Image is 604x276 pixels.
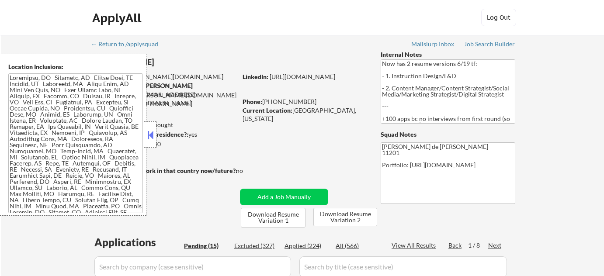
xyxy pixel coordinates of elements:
div: yes [91,130,234,139]
button: Download Resume Variation 2 [313,208,377,226]
a: Job Search Builder [464,41,515,49]
div: All (566) [336,241,379,250]
div: ← Return to /applysquad [91,41,167,47]
button: Download Resume Variation 1 [241,208,305,228]
div: [PERSON_NAME][DOMAIN_NAME][EMAIL_ADDRESS][PERSON_NAME][DOMAIN_NAME] [92,82,237,107]
div: [PERSON_NAME][DOMAIN_NAME][EMAIL_ADDRESS][PERSON_NAME][DOMAIN_NAME] [92,72,237,98]
div: 1 / 8 [468,241,488,250]
div: [PHONE_NUMBER] [243,97,366,106]
div: Excluded (327) [234,241,278,250]
div: View All Results [392,241,438,250]
strong: Phone: [243,98,262,105]
div: Back [448,241,462,250]
div: Location Inclusions: [8,62,143,71]
div: 224 sent / 252 bought [91,121,237,129]
div: no [236,166,261,175]
div: Mailslurp Inbox [411,41,455,47]
div: [GEOGRAPHIC_DATA], [US_STATE] [243,106,366,123]
button: Add a Job Manually [240,189,328,205]
div: $68,000 [91,140,237,148]
div: ApplyAll [92,10,144,25]
div: Applications [94,237,181,248]
strong: Current Location: [243,107,292,114]
button: Log Out [481,9,516,26]
div: Internal Notes [381,50,515,59]
div: [PERSON_NAME] [92,57,271,68]
div: Job Search Builder [464,41,515,47]
strong: LinkedIn: [243,73,268,80]
div: Next [488,241,502,250]
div: Squad Notes [381,130,515,139]
a: [URL][DOMAIN_NAME] [270,73,335,80]
a: ← Return to /applysquad [91,41,167,49]
div: Pending (15) [184,241,228,250]
div: Applied (224) [285,241,328,250]
a: Mailslurp Inbox [411,41,455,49]
strong: Will need Visa to work in that country now/future?: [92,167,237,174]
div: [PERSON_NAME][DOMAIN_NAME][EMAIL_ADDRESS][PERSON_NAME][DOMAIN_NAME] [92,91,237,117]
